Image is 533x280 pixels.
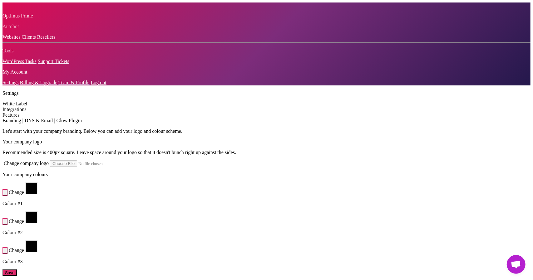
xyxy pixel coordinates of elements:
[2,230,531,235] p: Colour #2
[2,112,531,118] div: Features
[2,59,37,64] a: WordPress Tasks
[22,34,36,40] a: Clients
[38,59,69,64] a: Support Tickets
[4,161,19,166] span: Change
[2,201,531,206] p: Colour #1
[25,182,38,194] input: Change
[2,259,531,264] p: Colour #3
[2,172,531,177] p: Your company colours
[58,80,89,85] a: Team & Profile
[9,219,24,224] span: Change
[2,24,531,29] p: Autobot
[2,269,17,276] button: Save
[25,118,53,123] span: DNS & Email
[2,101,531,107] div: White Label
[507,255,526,274] a: Открытый чат
[2,90,531,96] p: Settings
[9,190,24,195] span: Change
[25,240,38,252] input: Change
[20,80,57,85] a: Billing & Upgrade
[91,80,106,85] a: Log out
[9,248,24,253] span: Change
[2,48,531,54] p: Tools
[57,118,82,123] span: Glow Plugin
[22,118,23,123] span: |
[20,161,49,166] span: company logo
[54,118,55,123] span: |
[2,128,531,134] p: Let's start with your company branding. Below you can add your logo and colour scheme.
[2,118,21,123] span: Branding
[37,34,56,40] a: Resellers
[2,13,531,19] p: Optimus Prime
[2,69,531,75] p: My Account
[25,211,38,223] input: Change
[2,80,19,85] a: Settings
[2,139,531,145] p: Your company logo
[50,160,121,167] input: Change company logo
[2,107,531,112] div: Integrations
[2,34,20,40] a: Websites
[2,150,531,155] p: Recommended size is 400px square. Leave space around your logo so that it doesn't bunch right up ...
